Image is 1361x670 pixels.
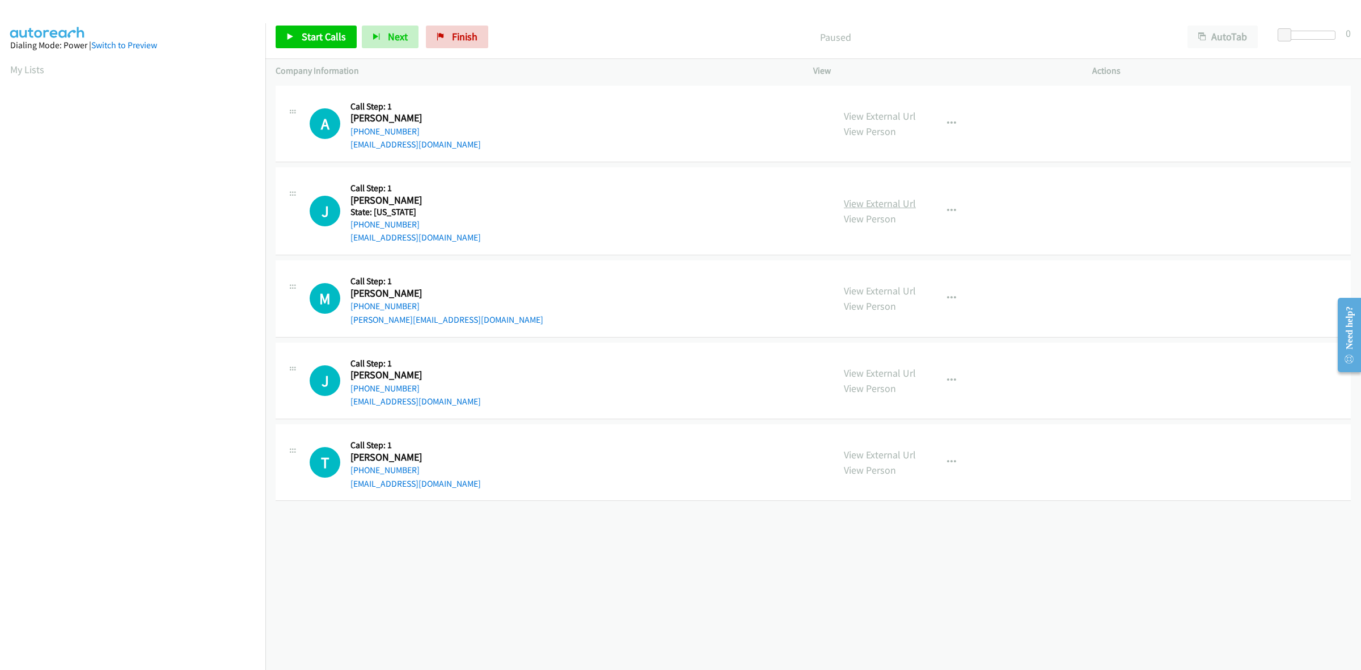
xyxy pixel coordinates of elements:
[350,112,467,125] h2: [PERSON_NAME]
[350,358,481,369] h5: Call Step: 1
[310,447,340,478] h1: T
[310,108,340,139] h1: A
[310,365,340,396] div: The call is yet to be attempted
[388,30,408,43] span: Next
[91,40,157,50] a: Switch to Preview
[302,30,346,43] span: Start Calls
[350,440,481,451] h5: Call Step: 1
[350,465,420,475] a: [PHONE_NUMBER]
[350,396,481,407] a: [EMAIL_ADDRESS][DOMAIN_NAME]
[844,366,916,380] a: View External Url
[350,301,420,311] a: [PHONE_NUMBER]
[350,276,543,287] h5: Call Step: 1
[350,478,481,489] a: [EMAIL_ADDRESS][DOMAIN_NAME]
[1092,64,1351,78] p: Actions
[350,232,481,243] a: [EMAIL_ADDRESS][DOMAIN_NAME]
[350,451,467,464] h2: [PERSON_NAME]
[276,26,357,48] a: Start Calls
[844,463,896,477] a: View Person
[1346,26,1351,41] div: 0
[1328,290,1361,380] iframe: Resource Center
[844,448,916,461] a: View External Url
[362,26,419,48] button: Next
[276,64,793,78] p: Company Information
[844,284,916,297] a: View External Url
[10,87,265,626] iframe: Dialpad
[426,26,488,48] a: Finish
[1187,26,1258,48] button: AutoTab
[350,287,467,300] h2: [PERSON_NAME]
[310,283,340,314] h1: M
[844,197,916,210] a: View External Url
[844,109,916,123] a: View External Url
[1283,31,1335,40] div: Delay between calls (in seconds)
[350,194,467,207] h2: [PERSON_NAME]
[310,108,340,139] div: The call is yet to be attempted
[350,207,481,218] h5: State: [US_STATE]
[350,126,420,137] a: [PHONE_NUMBER]
[10,63,44,76] a: My Lists
[310,283,340,314] div: The call is yet to be attempted
[350,183,481,194] h5: Call Step: 1
[350,314,543,325] a: [PERSON_NAME][EMAIL_ADDRESS][DOMAIN_NAME]
[350,219,420,230] a: [PHONE_NUMBER]
[350,139,481,150] a: [EMAIL_ADDRESS][DOMAIN_NAME]
[813,64,1072,78] p: View
[844,382,896,395] a: View Person
[10,39,255,52] div: Dialing Mode: Power |
[844,300,896,313] a: View Person
[844,125,896,138] a: View Person
[452,30,477,43] span: Finish
[844,212,896,225] a: View Person
[350,101,481,112] h5: Call Step: 1
[310,365,340,396] h1: J
[350,383,420,394] a: [PHONE_NUMBER]
[310,196,340,226] h1: J
[350,369,467,382] h2: [PERSON_NAME]
[310,196,340,226] div: The call is yet to be attempted
[504,30,1167,45] p: Paused
[310,447,340,478] div: The call is yet to be attempted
